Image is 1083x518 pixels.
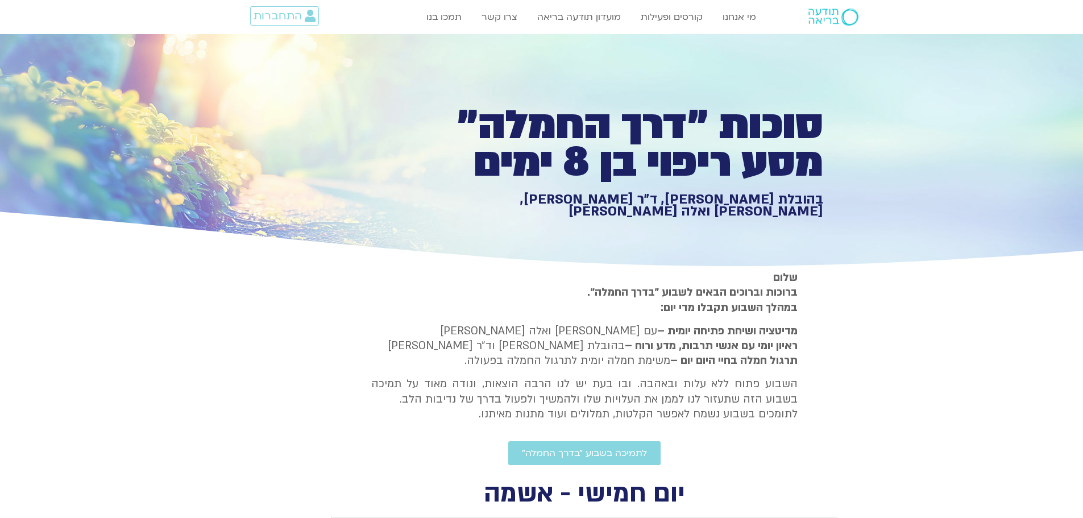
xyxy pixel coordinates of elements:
a: התחברות [250,6,319,26]
strong: שלום [773,270,798,285]
a: קורסים ופעילות [635,6,708,28]
img: תודעה בריאה [808,9,858,26]
a: תמכו בנו [421,6,467,28]
a: מי אנחנו [717,6,762,28]
p: השבוע פתוח ללא עלות ובאהבה. ובו בעת יש לנו הרבה הוצאות, ונודה מאוד על תמיכה בשבוע הזה שתעזור לנו ... [371,376,798,421]
span: לתמיכה בשבוע ״בדרך החמלה״ [522,448,647,458]
p: עם [PERSON_NAME] ואלה [PERSON_NAME] בהובלת [PERSON_NAME] וד״ר [PERSON_NAME] משימת חמלה יומית לתרג... [371,324,798,368]
strong: מדיטציה ושיחת פתיחה יומית – [657,324,798,338]
h1: בהובלת [PERSON_NAME], ד״ר [PERSON_NAME], [PERSON_NAME] ואלה [PERSON_NAME] [429,193,823,218]
a: מועדון תודעה בריאה [532,6,626,28]
h2: יום חמישי - אשמה [331,482,837,505]
a: צרו קשר [476,6,523,28]
a: לתמיכה בשבוע ״בדרך החמלה״ [508,441,661,465]
span: התחברות [254,10,302,22]
h1: סוכות ״דרך החמלה״ מסע ריפוי בן 8 ימים [429,107,823,181]
strong: ברוכות וברוכים הבאים לשבוע ״בדרך החמלה״. במהלך השבוע תקבלו מדי יום: [587,285,798,314]
b: ראיון יומי עם אנשי תרבות, מדע ורוח – [625,338,798,353]
b: תרגול חמלה בחיי היום יום – [670,353,798,368]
